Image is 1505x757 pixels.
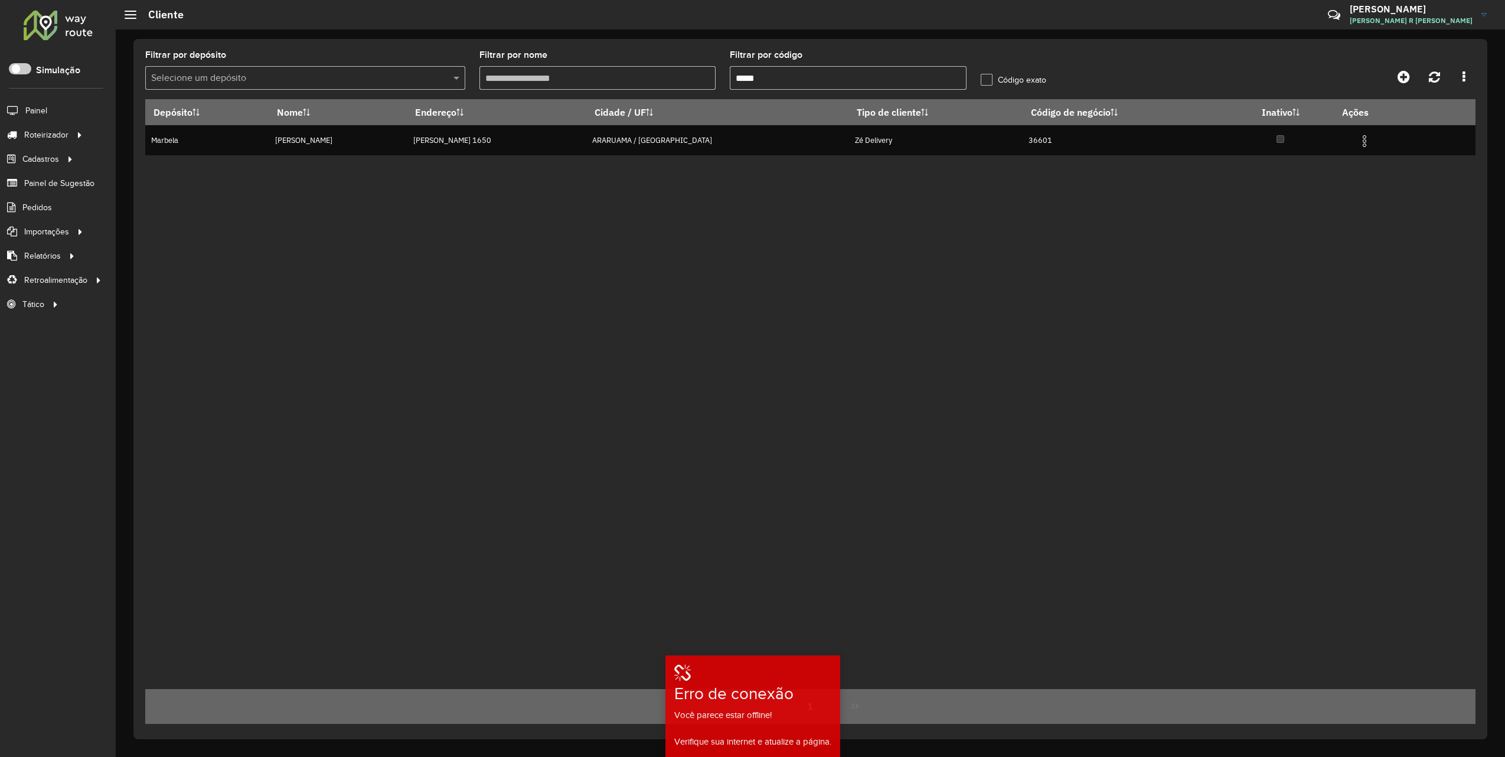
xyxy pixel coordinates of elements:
[22,153,59,165] span: Cadastros
[674,684,803,704] h3: Erro de conexão
[667,709,838,749] div: Você parece estar offline! Verifique sua internet e atualize a página.
[24,226,69,238] span: Importações
[25,105,47,117] span: Painel
[479,48,547,62] label: Filtrar por nome
[586,100,848,125] th: Cidade / UF
[407,100,586,125] th: Endereço
[730,48,802,62] label: Filtrar por código
[22,201,52,214] span: Pedidos
[1350,4,1473,15] h3: [PERSON_NAME]
[24,274,87,286] span: Retroalimentação
[269,125,407,155] td: [PERSON_NAME]
[145,48,226,62] label: Filtrar por depósito
[848,125,1022,155] td: Zé Delivery
[1227,100,1334,125] th: Inativo
[407,125,586,155] td: [PERSON_NAME] 1650
[981,74,1046,86] label: Código exato
[1023,100,1227,125] th: Código de negócio
[1350,15,1473,26] span: [PERSON_NAME] R [PERSON_NAME]
[145,125,269,155] td: Marbela
[848,100,1022,125] th: Tipo de cliente
[1334,100,1405,125] th: Ações
[136,8,184,21] h2: Cliente
[24,177,94,190] span: Painel de Sugestão
[24,250,61,262] span: Relatórios
[1023,125,1227,155] td: 36601
[24,129,68,141] span: Roteirizador
[1321,2,1347,28] a: Contato Rápido
[36,63,80,77] label: Simulação
[269,100,407,125] th: Nome
[586,125,848,155] td: ARARUAMA / [GEOGRAPHIC_DATA]
[22,298,44,311] span: Tático
[145,100,269,125] th: Depósito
